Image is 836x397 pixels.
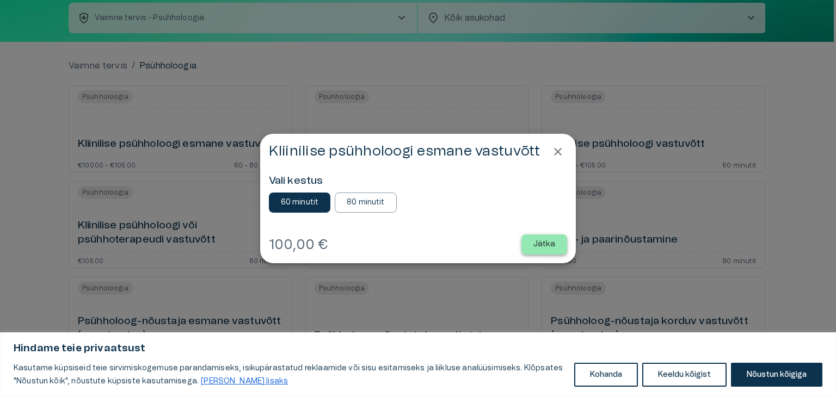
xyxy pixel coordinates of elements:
p: Hindame teie privaatsust [14,342,822,355]
span: Help [56,9,72,17]
p: Jätka [533,239,556,250]
button: Kohanda [574,363,638,387]
p: 60 minutit [281,197,319,208]
button: Jätka [521,234,568,255]
button: Keeldu kõigist [642,363,727,387]
h4: 100,00 € [269,236,328,253]
button: 60 minutit [269,193,331,213]
p: Kasutame küpsiseid teie sirvimiskogemuse parandamiseks, isikupärastatud reklaamide või sisu esita... [14,362,566,388]
button: 80 minutit [335,193,397,213]
h4: Kliinilise psühholoogi esmane vastuvõtt [269,142,540,160]
h6: Vali kestus [269,174,568,189]
a: Loe lisaks [200,377,288,386]
button: Close [549,142,567,161]
button: Nõustun kõigiga [731,363,822,387]
p: 80 minutit [347,197,385,208]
